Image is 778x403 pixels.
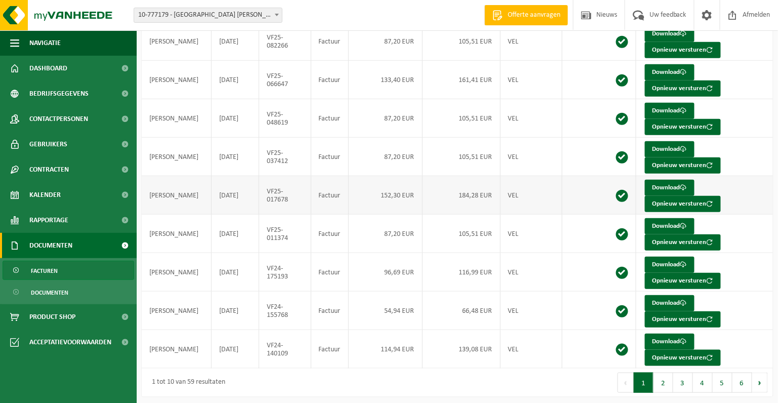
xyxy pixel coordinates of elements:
[29,106,88,132] span: Contactpersonen
[645,218,694,234] a: Download
[645,273,721,289] button: Opnieuw versturen
[259,138,311,176] td: VF25-037412
[259,61,311,99] td: VF25-066647
[142,215,212,253] td: [PERSON_NAME]
[645,157,721,174] button: Opnieuw versturen
[259,253,311,292] td: VF24-175193
[142,176,212,215] td: [PERSON_NAME]
[29,304,75,330] span: Product Shop
[645,180,694,196] a: Download
[505,10,563,20] span: Offerte aanvragen
[134,8,282,23] span: 10-777179 - BRANDHOUT ANDY - BISSEGEM
[645,257,694,273] a: Download
[693,373,713,393] button: 4
[29,81,89,106] span: Bedrijfsgegevens
[349,22,423,61] td: 87,20 EUR
[142,61,212,99] td: [PERSON_NAME]
[212,99,260,138] td: [DATE]
[732,373,752,393] button: 6
[142,22,212,61] td: [PERSON_NAME]
[423,176,501,215] td: 184,28 EUR
[212,176,260,215] td: [DATE]
[423,99,501,138] td: 105,51 EUR
[259,99,311,138] td: VF25-048619
[645,334,694,350] a: Download
[212,330,260,369] td: [DATE]
[501,99,562,138] td: VEL
[29,157,69,182] span: Contracten
[618,373,634,393] button: Previous
[29,330,111,355] span: Acceptatievoorwaarden
[645,350,721,366] button: Opnieuw versturen
[29,233,72,258] span: Documenten
[713,373,732,393] button: 5
[142,138,212,176] td: [PERSON_NAME]
[29,182,61,208] span: Kalender
[212,292,260,330] td: [DATE]
[423,253,501,292] td: 116,99 EUR
[212,253,260,292] td: [DATE]
[311,330,349,369] td: Factuur
[673,373,693,393] button: 3
[3,261,134,280] a: Facturen
[142,330,212,369] td: [PERSON_NAME]
[653,373,673,393] button: 2
[259,330,311,369] td: VF24-140109
[752,373,768,393] button: Next
[423,292,501,330] td: 66,48 EUR
[29,30,61,56] span: Navigatie
[3,283,134,302] a: Documenten
[349,253,423,292] td: 96,69 EUR
[349,61,423,99] td: 133,40 EUR
[349,176,423,215] td: 152,30 EUR
[349,99,423,138] td: 87,20 EUR
[423,61,501,99] td: 161,41 EUR
[311,215,349,253] td: Factuur
[142,292,212,330] td: [PERSON_NAME]
[349,330,423,369] td: 114,94 EUR
[501,138,562,176] td: VEL
[645,234,721,251] button: Opnieuw versturen
[645,80,721,97] button: Opnieuw versturen
[311,253,349,292] td: Factuur
[423,138,501,176] td: 105,51 EUR
[501,61,562,99] td: VEL
[134,8,282,22] span: 10-777179 - BRANDHOUT ANDY - BISSEGEM
[501,330,562,369] td: VEL
[259,176,311,215] td: VF25-017678
[645,42,721,58] button: Opnieuw versturen
[484,5,568,25] a: Offerte aanvragen
[645,295,694,311] a: Download
[501,215,562,253] td: VEL
[501,292,562,330] td: VEL
[29,56,67,81] span: Dashboard
[259,292,311,330] td: VF24-155768
[645,119,721,135] button: Opnieuw versturen
[212,61,260,99] td: [DATE]
[349,215,423,253] td: 87,20 EUR
[311,99,349,138] td: Factuur
[423,215,501,253] td: 105,51 EUR
[423,22,501,61] td: 105,51 EUR
[212,138,260,176] td: [DATE]
[29,132,67,157] span: Gebruikers
[349,292,423,330] td: 54,94 EUR
[645,64,694,80] a: Download
[501,253,562,292] td: VEL
[501,22,562,61] td: VEL
[311,292,349,330] td: Factuur
[645,196,721,212] button: Opnieuw versturen
[311,22,349,61] td: Factuur
[645,103,694,119] a: Download
[311,61,349,99] td: Factuur
[645,141,694,157] a: Download
[259,22,311,61] td: VF25-082266
[645,26,694,42] a: Download
[634,373,653,393] button: 1
[147,374,225,392] div: 1 tot 10 van 59 resultaten
[311,176,349,215] td: Factuur
[142,99,212,138] td: [PERSON_NAME]
[31,283,68,302] span: Documenten
[349,138,423,176] td: 87,20 EUR
[29,208,68,233] span: Rapportage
